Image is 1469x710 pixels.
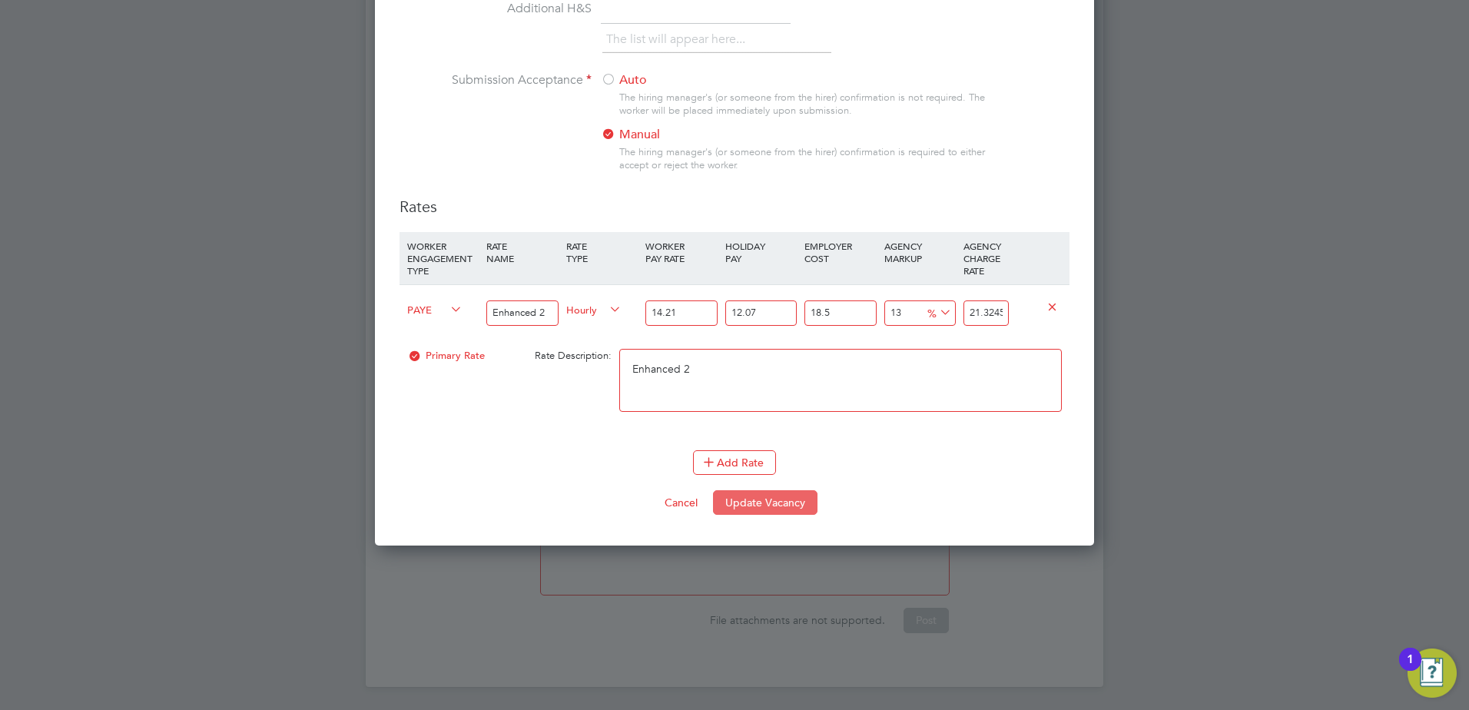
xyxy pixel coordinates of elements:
div: The hiring manager's (or someone from the hirer) confirmation is required to either accept or rej... [619,146,993,172]
span: Hourly [566,300,622,317]
button: Cancel [652,490,710,515]
span: % [922,304,953,320]
div: WORKER ENGAGEMENT TYPE [403,232,482,284]
div: The hiring manager's (or someone from the hirer) confirmation is not required. The worker will be... [619,91,993,118]
div: AGENCY CHARGE RATE [960,232,1013,284]
span: Primary Rate [407,349,485,362]
div: RATE TYPE [562,232,642,272]
button: Add Rate [693,450,776,475]
h3: Rates [400,197,1069,217]
div: AGENCY MARKUP [880,232,960,272]
label: Auto [601,72,793,88]
label: Additional H&S [400,1,592,17]
div: WORKER PAY RATE [642,232,721,272]
button: Open Resource Center, 1 new notification [1408,649,1457,698]
div: EMPLOYER COST [801,232,880,272]
span: Rate Description: [535,349,612,362]
div: 1 [1407,659,1414,679]
label: Submission Acceptance [400,72,592,88]
button: Update Vacancy [713,490,817,515]
span: PAYE [407,300,463,317]
label: Manual [601,127,793,143]
li: The list will appear here... [606,29,751,50]
div: RATE NAME [482,232,562,272]
div: HOLIDAY PAY [721,232,801,272]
